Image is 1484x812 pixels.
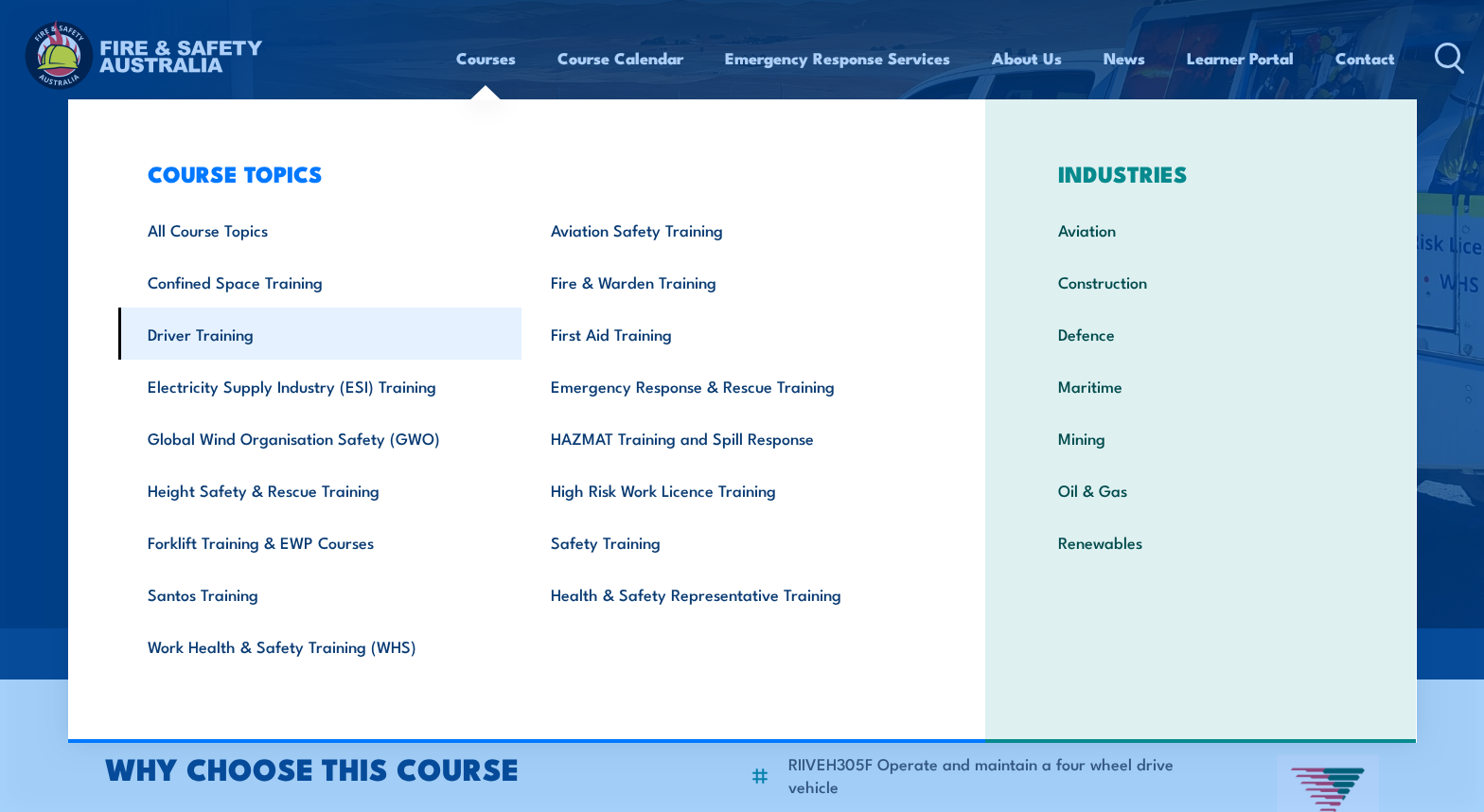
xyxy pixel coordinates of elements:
a: High Risk Work Licence Training [521,464,926,516]
a: Fire & Warden Training [521,256,926,308]
a: Aviation Safety Training [521,203,926,256]
a: Work Health & Safety Training (WHS) [118,620,522,672]
a: Forklift Training & EWP Courses [118,516,522,568]
h2: WHY CHOOSE THIS COURSE [105,754,658,781]
h3: COURSE TOPICS [118,160,927,186]
a: News [1104,33,1145,83]
a: HAZMAT Training and Spill Response [521,412,926,464]
a: Course Calendar [557,33,683,83]
a: Emergency Response Services [725,33,950,83]
a: First Aid Training [521,308,926,360]
a: Emergency Response & Rescue Training [521,360,926,412]
a: Santos Training [118,568,522,620]
a: Health & Safety Representative Training [521,568,926,620]
a: Defence [1029,308,1372,360]
a: Aviation [1029,203,1372,256]
a: Mining [1029,412,1372,464]
a: Confined Space Training [118,256,522,308]
a: Courses [456,33,516,83]
a: Learner Portal [1187,33,1294,83]
h3: INDUSTRIES [1029,160,1372,186]
a: Driver Training [118,308,522,360]
a: Contact [1335,33,1395,83]
a: Oil & Gas [1029,464,1372,516]
a: Construction [1029,256,1372,308]
a: Global Wind Organisation Safety (GWO) [118,412,522,464]
a: All Course Topics [118,203,522,256]
a: Renewables [1029,516,1372,568]
a: Maritime [1029,360,1372,412]
a: About Us [992,33,1062,83]
li: RIIVEH305F Operate and maintain a four wheel drive vehicle [788,752,1185,797]
a: Safety Training [521,516,926,568]
a: Height Safety & Rescue Training [118,464,522,516]
a: Electricity Supply Industry (ESI) Training [118,360,522,412]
